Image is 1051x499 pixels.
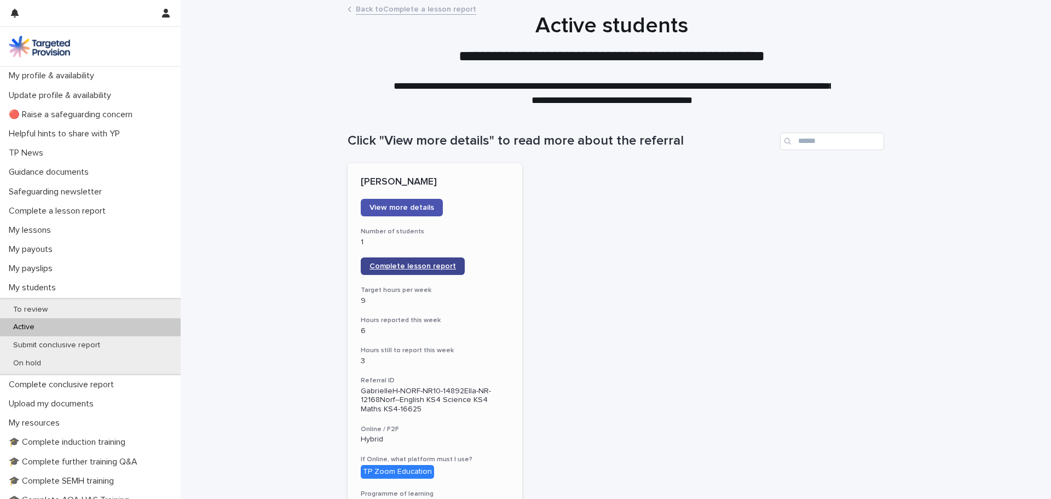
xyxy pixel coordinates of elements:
[4,129,129,139] p: Helpful hints to share with YP
[361,199,443,216] a: View more details
[361,435,509,444] p: Hybrid
[4,323,43,332] p: Active
[4,187,111,197] p: Safeguarding newsletter
[4,283,65,293] p: My students
[361,238,509,247] p: 1
[4,167,97,177] p: Guidance documents
[4,359,50,368] p: On hold
[4,418,68,428] p: My resources
[4,244,61,255] p: My payouts
[369,262,456,270] span: Complete lesson report
[361,257,465,275] a: Complete lesson report
[361,376,509,385] h3: Referral ID
[356,2,476,15] a: Back toComplete a lesson report
[369,204,434,211] span: View more details
[344,13,880,39] h1: Active students
[361,176,509,188] p: [PERSON_NAME]
[361,316,509,325] h3: Hours reported this week
[4,206,114,216] p: Complete a lesson report
[4,399,102,409] p: Upload my documents
[4,71,103,81] p: My profile & availability
[780,133,884,150] input: Search
[361,286,509,295] h3: Target hours per week
[4,380,123,390] p: Complete conclusive report
[4,90,120,101] p: Update profile & availability
[361,346,509,355] h3: Hours still to report this week
[4,457,146,467] p: 🎓 Complete further training Q&A
[4,305,56,314] p: To review
[361,326,509,336] p: 6
[361,387,509,414] p: GabrielleH-NORF-NR10-14892Ella-NR-12168Norf--English KS4 Science KS4 Maths KS4-16625
[361,227,509,236] h3: Number of students
[4,148,52,158] p: TP News
[361,425,509,434] h3: Online / F2F
[361,465,434,479] div: TP Zoom Education
[361,490,509,498] h3: Programme of learning
[361,455,509,464] h3: If Online, what platform must I use?
[4,225,60,236] p: My lessons
[361,357,509,366] p: 3
[4,263,61,274] p: My payslips
[348,133,776,149] h1: Click "View more details" to read more about the referral
[4,341,109,350] p: Submit conclusive report
[9,36,70,58] img: M5nRWzHhSzIhMunXDL62
[361,296,509,306] p: 9
[4,476,123,486] p: 🎓 Complete SEMH training
[4,437,134,448] p: 🎓 Complete induction training
[4,110,141,120] p: 🔴 Raise a safeguarding concern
